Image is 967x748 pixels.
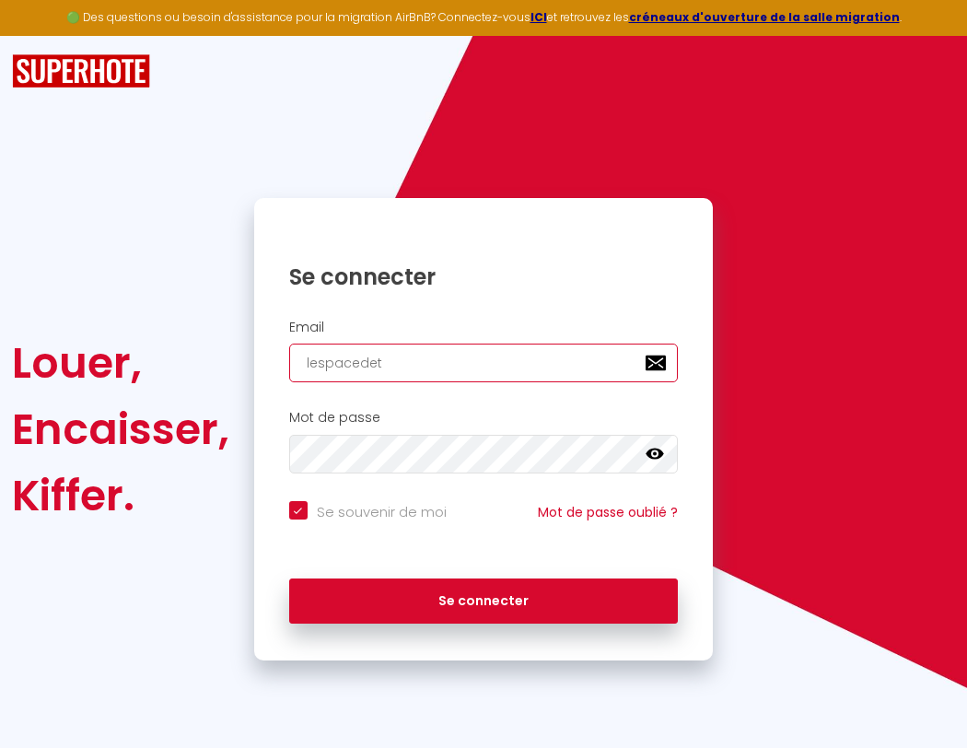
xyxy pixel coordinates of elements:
[530,9,547,25] a: ICI
[289,263,679,291] h1: Se connecter
[289,344,679,382] input: Ton Email
[538,503,678,521] a: Mot de passe oublié ?
[289,579,679,625] button: Se connecter
[289,410,679,426] h2: Mot de passe
[629,9,900,25] a: créneaux d'ouverture de la salle migration
[12,396,229,462] div: Encaisser,
[12,330,229,396] div: Louer,
[289,320,679,335] h2: Email
[12,462,229,529] div: Kiffer.
[15,7,70,63] button: Ouvrir le widget de chat LiveChat
[12,54,150,88] img: SuperHote logo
